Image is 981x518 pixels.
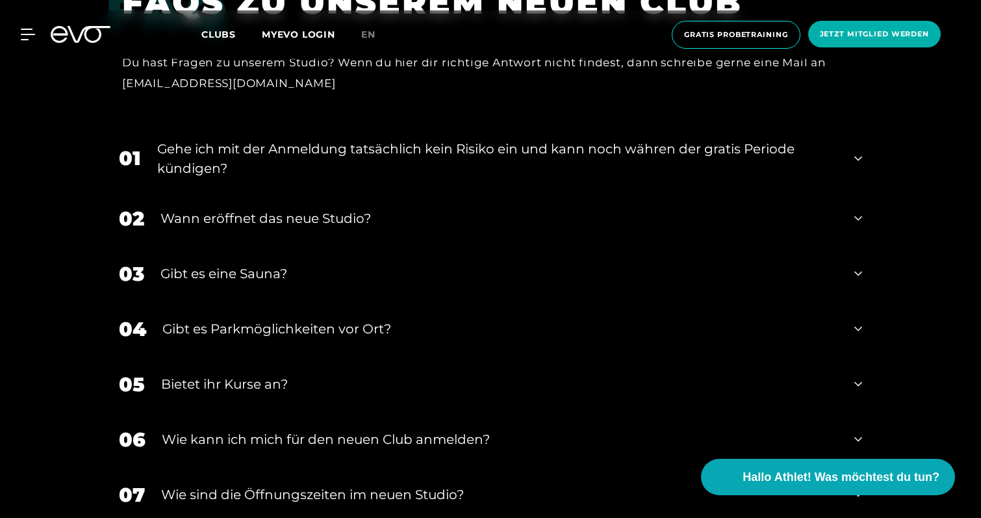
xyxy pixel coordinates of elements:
[119,144,141,173] div: 01
[162,430,838,449] div: Wie kann ich mich für den neuen Club anmelden?
[684,29,788,40] span: Gratis Probetraining
[743,469,939,486] span: Hallo Athlet! Was möchtest du tun?
[804,21,945,49] a: Jetzt Mitglied werden
[119,204,144,233] div: 02
[119,425,146,454] div: 06
[361,27,391,42] a: en
[701,459,955,495] button: Hallo Athlet! Was möchtest du tun?
[119,315,146,344] div: 04
[122,52,843,94] div: Du hast Fragen zu unserem Studio? Wenn du hier dir richtige Antwort nicht findest, dann schreibe ...
[668,21,804,49] a: Gratis Probetraining
[161,374,838,394] div: Bietet ihr Kurse an?
[160,264,838,283] div: Gibt es eine Sauna?
[361,29,376,40] span: en
[119,480,145,510] div: 07
[119,259,144,289] div: 03
[161,485,838,504] div: ​Wie sind die Öffnungszeiten im neuen Studio?
[820,29,929,40] span: Jetzt Mitglied werden
[160,209,838,228] div: Wann eröffnet das neue Studio?
[262,29,335,40] a: MYEVO LOGIN
[201,28,262,40] a: Clubs
[119,370,145,399] div: 05
[201,29,236,40] span: Clubs
[162,319,838,339] div: Gibt es Parkmöglichkeiten vor Ort?
[157,139,838,178] div: Gehe ich mit der Anmeldung tatsächlich kein Risiko ein und kann noch währen der gratis Periode kü...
